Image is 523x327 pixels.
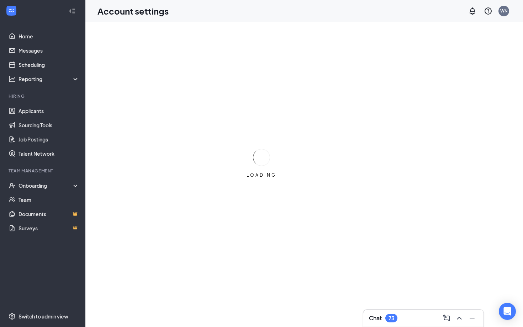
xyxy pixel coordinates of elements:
svg: Minimize [468,314,476,322]
a: Messages [19,43,79,58]
div: Open Intercom Messenger [499,303,516,320]
div: Onboarding [19,182,73,189]
div: Reporting [19,75,80,82]
button: ChevronUp [454,312,465,324]
a: Talent Network [19,146,79,161]
div: 73 [389,315,394,321]
a: SurveysCrown [19,221,79,235]
svg: Collapse [69,7,76,15]
svg: WorkstreamLogo [8,7,15,14]
div: WN [500,8,508,14]
a: Team [19,193,79,207]
svg: Notifications [468,7,477,15]
h1: Account settings [97,5,169,17]
a: DocumentsCrown [19,207,79,221]
h3: Chat [369,314,382,322]
svg: ChevronUp [455,314,464,322]
div: Team Management [9,168,78,174]
a: Home [19,29,79,43]
button: Minimize [466,312,478,324]
svg: QuestionInfo [484,7,492,15]
a: Applicants [19,104,79,118]
div: LOADING [244,172,279,178]
a: Scheduling [19,58,79,72]
a: Job Postings [19,132,79,146]
svg: Analysis [9,75,16,82]
a: Sourcing Tools [19,118,79,132]
div: Switch to admin view [19,313,68,320]
svg: Settings [9,313,16,320]
svg: ComposeMessage [442,314,451,322]
div: Hiring [9,93,78,99]
svg: UserCheck [9,182,16,189]
button: ComposeMessage [441,312,452,324]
